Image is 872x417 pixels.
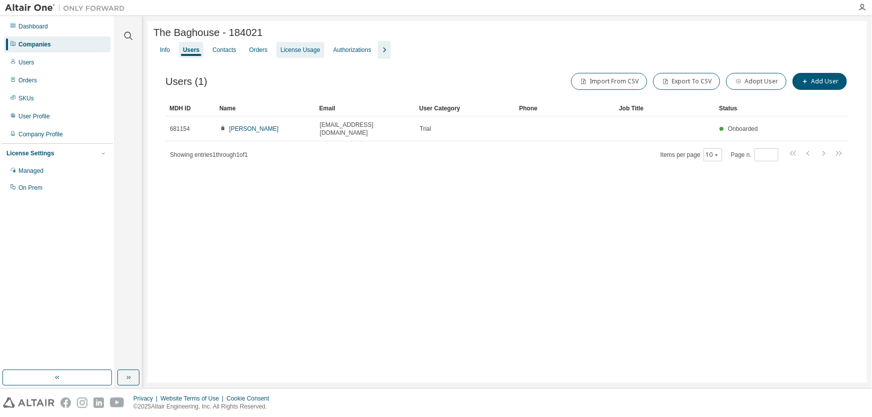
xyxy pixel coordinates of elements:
[153,27,263,38] span: The Baghouse - 184021
[133,395,160,403] div: Privacy
[77,398,87,408] img: instagram.svg
[170,151,248,158] span: Showing entries 1 through 1 of 1
[165,76,207,87] span: Users (1)
[728,125,758,132] span: Onboarded
[18,76,37,84] div: Orders
[219,100,311,116] div: Name
[160,46,170,54] div: Info
[183,46,199,54] div: Users
[18,130,63,138] div: Company Profile
[661,148,722,161] span: Items per page
[6,149,54,157] div: License Settings
[60,398,71,408] img: facebook.svg
[249,46,268,54] div: Orders
[319,100,411,116] div: Email
[320,121,411,137] span: [EMAIL_ADDRESS][DOMAIN_NAME]
[170,125,190,133] span: 681154
[18,94,34,102] div: SKUs
[519,100,611,116] div: Phone
[226,395,275,403] div: Cookie Consent
[5,3,130,13] img: Altair One
[706,151,720,159] button: 10
[619,100,711,116] div: Job Title
[212,46,236,54] div: Contacts
[18,22,48,30] div: Dashboard
[420,125,431,133] span: Trial
[229,125,279,132] a: [PERSON_NAME]
[793,73,847,90] button: Add User
[731,148,779,161] span: Page n.
[280,46,320,54] div: License Usage
[18,58,34,66] div: Users
[653,73,720,90] button: Export To CSV
[110,398,124,408] img: youtube.svg
[419,100,511,116] div: User Category
[133,403,275,411] p: © 2025 Altair Engineering, Inc. All Rights Reserved.
[726,73,787,90] button: Adopt User
[18,184,42,192] div: On Prem
[571,73,647,90] button: Import From CSV
[93,398,104,408] img: linkedin.svg
[3,398,54,408] img: altair_logo.svg
[18,167,43,175] div: Managed
[160,395,226,403] div: Website Terms of Use
[169,100,211,116] div: MDH ID
[18,40,51,48] div: Companies
[719,100,790,116] div: Status
[333,46,371,54] div: Authorizations
[18,112,50,120] div: User Profile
